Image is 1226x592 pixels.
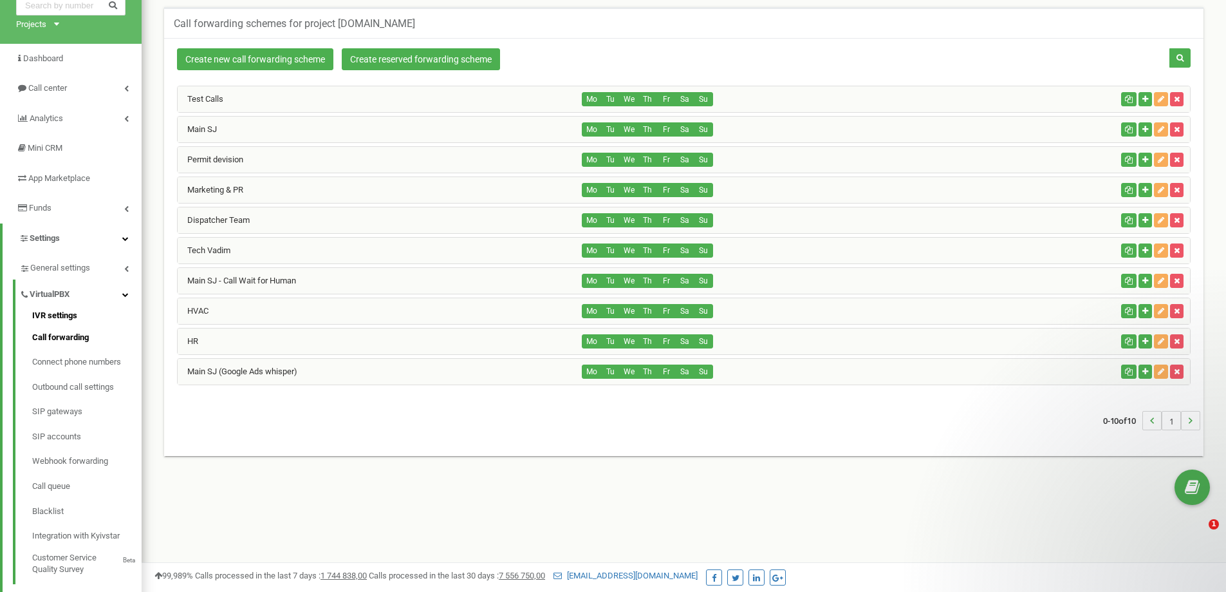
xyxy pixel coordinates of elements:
button: Fr [656,122,676,137]
span: VirtualPBX [30,289,70,301]
button: Mo [582,243,601,258]
button: Su [694,365,713,379]
button: We [619,183,638,197]
span: Settings [30,233,60,243]
span: 1 [1209,519,1219,530]
span: 99,989% [154,571,193,580]
a: IVR settings [32,310,142,325]
a: Tech Vadim [178,245,230,255]
a: Customer Service Quality SurveyBeta [32,549,142,576]
span: Analytics [30,113,63,123]
a: General settings [19,253,142,280]
button: Mo [582,304,601,318]
button: Mo [582,122,601,137]
u: 7 556 750,00 [499,571,545,580]
a: SIP accounts [32,425,142,450]
a: Permit devision [178,155,243,164]
button: Su [694,183,713,197]
button: Su [694,153,713,167]
button: Sa [675,92,694,106]
a: Settings [3,224,142,254]
a: Connect phone numbers [32,350,142,375]
button: Mo [582,365,601,379]
button: Tu [600,92,620,106]
button: Fr [656,153,676,167]
button: Tu [600,334,620,349]
a: Blacklist [32,499,142,524]
button: Fr [656,334,676,349]
a: Test Calls [178,94,223,104]
div: Projects [16,19,46,31]
button: Sa [675,243,694,258]
button: Th [638,122,657,137]
a: HVAC [178,306,209,316]
button: Th [638,92,657,106]
button: Tu [600,153,620,167]
span: Calls processed in the last 7 days : [195,571,367,580]
button: Tu [600,304,620,318]
span: Calls processed in the last 30 days : [369,571,545,580]
button: We [619,274,638,288]
button: We [619,153,638,167]
a: HR [178,336,198,346]
span: Call center [28,83,67,93]
a: Integration with Kyivstar [32,524,142,549]
button: Th [638,304,657,318]
button: We [619,243,638,258]
button: Sa [675,334,694,349]
button: Sa [675,183,694,197]
button: Th [638,365,657,379]
span: Mini CRM [28,143,62,153]
button: Mo [582,334,601,349]
a: Create reserved forwarding scheme [342,48,500,70]
button: Fr [656,213,676,227]
button: Th [638,243,657,258]
a: Main SJ - Call Wait for Human [178,276,296,285]
button: Tu [600,183,620,197]
button: We [619,334,638,349]
nav: ... [1103,398,1200,443]
span: Funds [29,203,51,213]
button: Tu [600,213,620,227]
a: Call queue [32,474,142,499]
h5: Call forwarding schemes for project [DOMAIN_NAME] [174,18,415,30]
button: We [619,122,638,137]
button: Mo [582,153,601,167]
a: Call forwarding [32,325,142,350]
span: Dashboard [23,53,63,63]
button: Su [694,274,713,288]
button: We [619,365,638,379]
button: Tu [600,274,620,288]
button: We [619,304,638,318]
li: 1 [1162,411,1181,430]
button: Sa [675,153,694,167]
button: Tu [600,243,620,258]
button: Fr [656,274,676,288]
button: Mo [582,274,601,288]
a: Webhook forwarding [32,449,142,474]
button: Su [694,213,713,227]
button: Th [638,334,657,349]
span: App Marketplace [28,173,90,183]
button: Mo [582,213,601,227]
button: Th [638,213,657,227]
a: [EMAIL_ADDRESS][DOMAIN_NAME] [553,571,698,580]
button: Su [694,92,713,106]
button: Sa [675,274,694,288]
a: VirtualPBX [19,280,142,306]
button: Su [694,243,713,258]
button: Su [694,334,713,349]
button: Tu [600,365,620,379]
button: Th [638,153,657,167]
span: 0-10 10 [1103,411,1142,430]
button: Sa [675,304,694,318]
button: Mo [582,183,601,197]
button: Fr [656,92,676,106]
a: Main SJ [178,124,217,134]
button: Mo [582,92,601,106]
button: Su [694,304,713,318]
a: Dispatcher Team [178,215,250,225]
a: Marketing & PR [178,185,243,195]
a: Create new call forwarding scheme [177,48,333,70]
button: Fr [656,304,676,318]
